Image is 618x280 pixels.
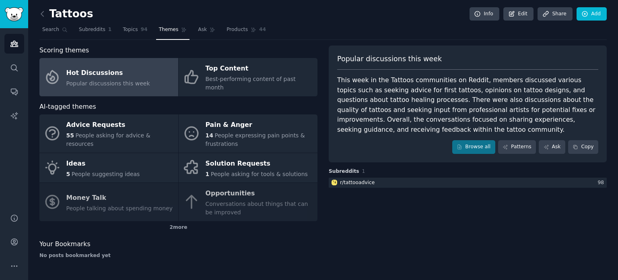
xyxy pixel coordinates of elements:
div: Top Content [206,62,313,75]
span: 55 [66,132,74,139]
span: 1 [206,171,210,177]
a: Add [577,7,607,21]
div: Solution Requests [206,157,308,170]
span: Best-performing content of past month [206,76,296,91]
div: Advice Requests [66,119,174,132]
button: Copy [568,140,598,154]
div: This week in the Tattoos communities on Reddit, members discussed various topics such as seeking ... [337,75,598,135]
a: Top ContentBest-performing content of past month [179,58,317,96]
span: Popular discussions this week [337,54,442,64]
span: 1 [108,26,112,33]
a: Browse all [452,140,495,154]
span: Products [227,26,248,33]
a: Solution Requests1People asking for tools & solutions [179,153,317,183]
span: 94 [141,26,148,33]
a: Patterns [498,140,536,154]
img: GummySearch logo [5,7,23,21]
div: Pain & Anger [206,119,313,132]
a: Ideas5People suggesting ideas [39,153,178,183]
a: Ask [195,23,218,40]
a: Advice Requests55People asking for advice & resources [39,114,178,153]
span: People expressing pain points & frustrations [206,132,305,147]
span: People asking for tools & solutions [211,171,308,177]
span: People asking for advice & resources [66,132,150,147]
span: Ask [198,26,207,33]
div: Ideas [66,157,140,170]
div: 98 [597,179,607,187]
a: tattooadvicer/tattooadvice98 [329,178,607,188]
span: Popular discussions this week [66,80,150,87]
span: Topics [123,26,138,33]
a: Ask [539,140,565,154]
img: tattooadvice [332,180,337,185]
span: AI-tagged themes [39,102,96,112]
div: r/ tattooadvice [340,179,375,187]
a: Info [470,7,499,21]
span: People suggesting ideas [72,171,140,177]
a: Pain & Anger14People expressing pain points & frustrations [179,114,317,153]
span: 1 [362,168,365,174]
span: Search [42,26,59,33]
div: 2 more [39,221,317,234]
div: No posts bookmarked yet [39,252,317,259]
span: Subreddits [329,168,359,175]
span: 44 [259,26,266,33]
a: Themes [156,23,190,40]
div: Hot Discussions [66,66,150,79]
span: Subreddits [79,26,105,33]
h2: Tattoos [39,8,93,21]
a: Products44 [224,23,269,40]
a: Share [538,7,572,21]
a: Hot DiscussionsPopular discussions this week [39,58,178,96]
a: Topics94 [120,23,150,40]
span: 14 [206,132,213,139]
a: Edit [503,7,534,21]
span: Themes [159,26,179,33]
span: Scoring themes [39,46,89,56]
a: Subreddits1 [76,23,114,40]
span: 5 [66,171,70,177]
a: Search [39,23,70,40]
span: Your Bookmarks [39,239,91,249]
